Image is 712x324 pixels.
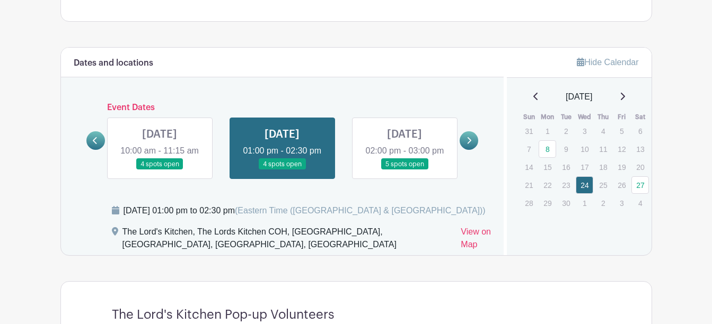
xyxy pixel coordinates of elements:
[631,123,649,139] p: 6
[594,141,612,157] p: 11
[577,58,638,67] a: Hide Calendar
[557,177,575,193] p: 23
[613,159,630,175] p: 19
[575,112,594,122] th: Wed
[631,176,649,194] a: 27
[520,159,538,175] p: 14
[461,226,491,255] a: View on Map
[124,204,486,217] div: [DATE] 01:00 pm to 02:30 pm
[594,177,612,193] p: 25
[612,112,631,122] th: Fri
[539,159,556,175] p: 15
[566,91,592,103] span: [DATE]
[557,159,575,175] p: 16
[613,141,630,157] p: 12
[235,206,486,215] span: (Eastern Time ([GEOGRAPHIC_DATA] & [GEOGRAPHIC_DATA]))
[520,123,538,139] p: 31
[520,141,538,157] p: 7
[539,177,556,193] p: 22
[576,141,593,157] p: 10
[557,112,575,122] th: Tue
[594,195,612,211] p: 2
[576,123,593,139] p: 3
[105,103,460,113] h6: Event Dates
[74,58,153,68] h6: Dates and locations
[520,177,538,193] p: 21
[613,195,630,211] p: 3
[631,195,649,211] p: 4
[122,226,453,255] div: The Lord's Kitchen, The Lords Kitchen COH, [GEOGRAPHIC_DATA], [GEOGRAPHIC_DATA], [GEOGRAPHIC_DATA...
[538,112,557,122] th: Mon
[576,159,593,175] p: 17
[594,123,612,139] p: 4
[112,307,335,322] h4: The Lord's Kitchen Pop-up Volunteers
[594,159,612,175] p: 18
[539,195,556,211] p: 29
[613,123,630,139] p: 5
[520,112,538,122] th: Sun
[557,141,575,157] p: 9
[631,112,649,122] th: Sat
[594,112,612,122] th: Thu
[520,195,538,211] p: 28
[613,177,630,193] p: 26
[576,176,593,194] a: 24
[557,195,575,211] p: 30
[539,123,556,139] p: 1
[631,159,649,175] p: 20
[631,141,649,157] p: 13
[557,123,575,139] p: 2
[576,195,593,211] p: 1
[539,140,556,158] a: 8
